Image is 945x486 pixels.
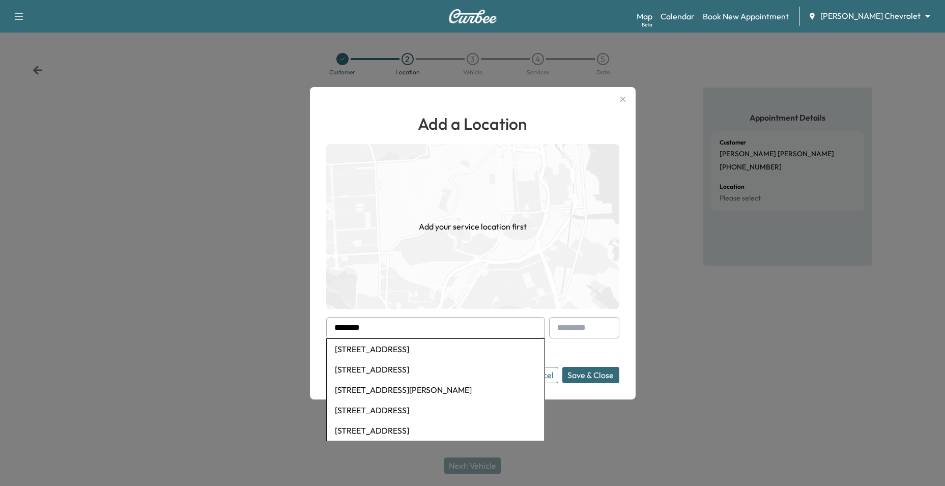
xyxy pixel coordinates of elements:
button: Save & Close [562,367,619,383]
span: [PERSON_NAME] Chevrolet [820,10,921,22]
li: [STREET_ADDRESS][PERSON_NAME] [327,380,545,400]
a: Calendar [661,10,695,22]
h1: Add your service location first [419,220,527,233]
div: Beta [642,21,652,28]
li: [STREET_ADDRESS] [327,400,545,420]
li: [STREET_ADDRESS] [327,339,545,359]
a: Book New Appointment [703,10,789,22]
li: [STREET_ADDRESS] [327,420,545,441]
a: MapBeta [637,10,652,22]
h1: Add a Location [326,111,619,136]
img: Curbee Logo [448,9,497,23]
img: empty-map-CL6vilOE.png [326,144,619,309]
li: [STREET_ADDRESS] [327,359,545,380]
